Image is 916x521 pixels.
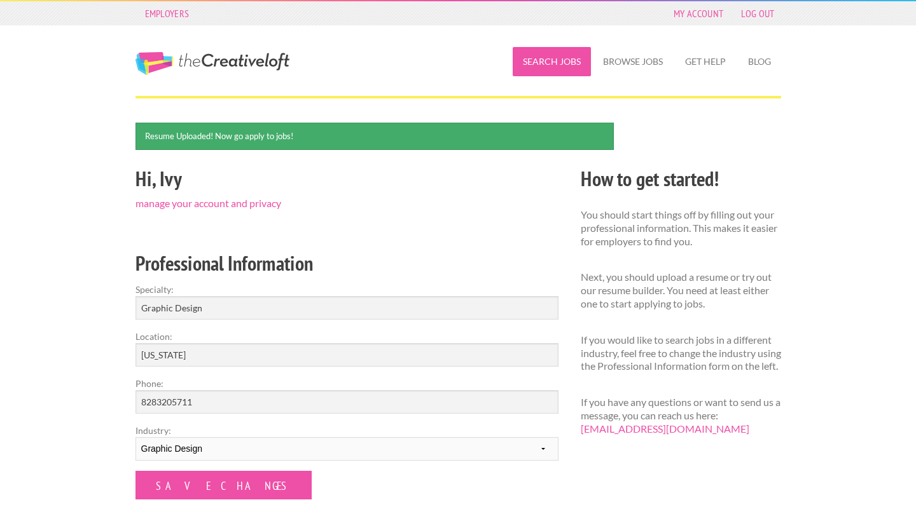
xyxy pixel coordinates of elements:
[135,197,281,209] a: manage your account and privacy
[675,47,736,76] a: Get Help
[135,330,559,343] label: Location:
[135,123,614,150] div: Resume Uploaded! Now go apply to jobs!
[135,165,559,193] h2: Hi, Ivy
[593,47,673,76] a: Browse Jobs
[581,165,781,193] h2: How to get started!
[135,283,559,296] label: Specialty:
[581,334,781,373] p: If you would like to search jobs in a different industry, feel free to change the industry using ...
[667,4,730,22] a: My Account
[135,390,559,414] input: Optional
[135,249,559,278] h2: Professional Information
[135,424,559,437] label: Industry:
[738,47,781,76] a: Blog
[513,47,591,76] a: Search Jobs
[135,471,312,499] input: Save Changes
[139,4,196,22] a: Employers
[135,377,559,390] label: Phone:
[735,4,781,22] a: Log Out
[581,423,749,435] a: [EMAIL_ADDRESS][DOMAIN_NAME]
[135,343,559,367] input: e.g. New York, NY
[581,396,781,435] p: If you have any questions or want to send us a message, you can reach us here:
[135,52,289,75] a: The Creative Loft
[581,208,781,248] p: You should start things off by filling out your professional information. This makes it easier fo...
[581,271,781,310] p: Next, you should upload a resume or try out our resume builder. You need at least either one to s...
